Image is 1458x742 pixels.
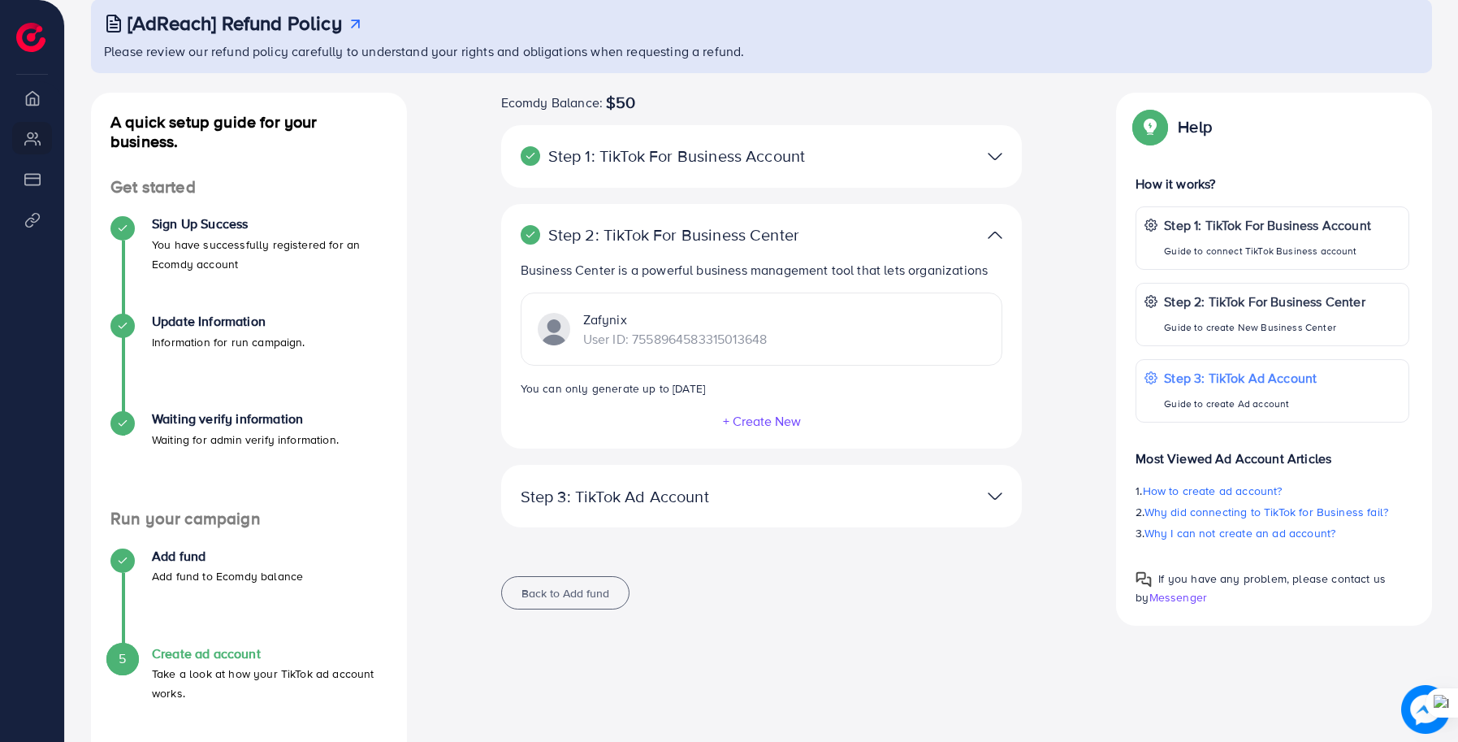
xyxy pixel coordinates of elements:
span: Back to Add fund [521,585,609,601]
img: TikTok partner [988,484,1002,508]
p: Please review our refund policy carefully to understand your rights and obligations when requesti... [104,41,1422,61]
p: Help [1178,117,1212,137]
img: image [1401,685,1450,734]
span: Ecomdy Balance: [501,93,603,112]
button: + Create New [722,414,802,428]
p: Business Center is a powerful business management tool that lets organizations [521,260,1003,280]
p: Guide to create New Business Center [1164,318,1365,337]
img: Popup guide [1136,112,1165,141]
span: $50 [606,93,635,112]
p: Zafynix [583,310,767,329]
p: Take a look at how your TikTok ad account works. [152,664,387,703]
h4: Add fund [152,549,303,564]
h4: Sign Up Success [152,216,387,232]
span: If you have any problem, please contact us by [1136,571,1386,605]
li: Add fund [91,549,407,646]
li: Sign Up Success [91,216,407,314]
p: You have successfully registered for an Ecomdy account [152,235,387,274]
h4: A quick setup guide for your business. [91,112,407,151]
p: 2. [1136,502,1409,522]
h4: Create ad account [152,646,387,662]
p: Most Viewed Ad Account Articles [1136,436,1409,468]
p: 3. [1136,523,1409,543]
span: Why did connecting to TikTok for Business fail? [1144,504,1389,520]
p: Step 3: TikTok Ad Account [521,487,833,506]
span: 5 [119,649,126,668]
p: Information for run campaign. [152,332,305,352]
p: Step 2: TikTok For Business Center [1164,292,1365,311]
img: TikTok partner [988,223,1002,247]
button: Back to Add fund [501,576,629,610]
li: Update Information [91,314,407,411]
span: How to create ad account? [1143,483,1283,499]
span: Messenger [1149,589,1207,605]
h3: [AdReach] Refund Policy [128,11,342,35]
small: You can only generate up to [DATE] [521,380,705,396]
img: TikTok partner [988,145,1002,168]
li: Waiting verify information [91,411,407,509]
img: logo [16,23,45,52]
h4: Update Information [152,314,305,329]
p: Guide to connect TikTok Business account [1164,241,1371,261]
p: Step 2: TikTok For Business Center [521,225,833,245]
p: Step 1: TikTok For Business Account [521,146,833,166]
p: How it works? [1136,174,1409,193]
span: Why I can not create an ad account? [1144,525,1336,541]
h4: Run your campaign [91,509,407,529]
img: TikTok partner [538,313,570,345]
p: Step 1: TikTok For Business Account [1164,215,1371,235]
h4: Get started [91,177,407,197]
p: Step 3: TikTok Ad Account [1164,368,1317,388]
p: Waiting for admin verify information. [152,430,339,449]
img: Popup guide [1136,571,1152,588]
p: User ID: 7558964583315013648 [583,329,767,349]
p: 1. [1136,481,1409,501]
p: Add fund to Ecomdy balance [152,566,303,586]
p: Guide to create Ad account [1164,394,1317,414]
h4: Waiting verify information [152,411,339,427]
